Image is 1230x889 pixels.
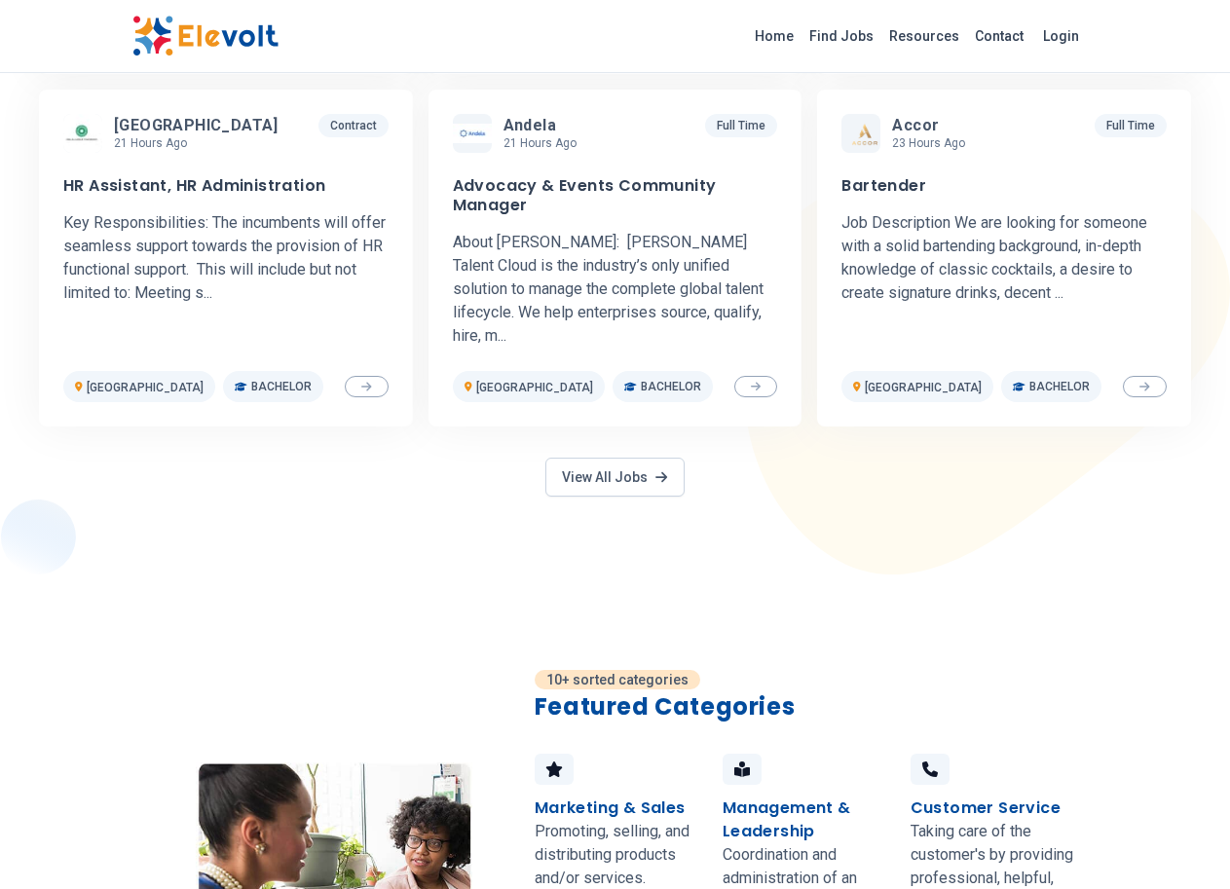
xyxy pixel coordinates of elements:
h4: Marketing & Sales [535,796,686,820]
h4: Management & Leadership [723,796,887,843]
p: Full Time [1095,114,1167,137]
h4: Customer Service [911,796,1061,820]
h3: Bartender [841,176,926,196]
a: Contact [967,20,1031,52]
a: Login [1031,17,1091,56]
span: Andela [503,116,556,135]
span: [GEOGRAPHIC_DATA] [114,116,279,135]
span: [GEOGRAPHIC_DATA] [476,381,593,394]
h3: HR Assistant, HR Administration [63,176,325,196]
p: 21 hours ago [503,135,577,151]
p: About [PERSON_NAME]: [PERSON_NAME] Talent Cloud is the industry’s only unified solution to manage... [453,231,778,348]
span: Bachelor [641,379,701,394]
a: Home [747,20,801,52]
span: Bachelor [1029,379,1090,394]
img: Elevolt [132,16,279,56]
a: AccorAccor23 hours agoFull TimeBartenderJob Description We are looking for someone with a solid b... [817,90,1191,426]
span: Bachelor [251,379,312,394]
img: Andela [453,124,492,144]
p: 10+ sorted categories [535,670,700,689]
h2: Featured Categories [535,691,1099,722]
span: [GEOGRAPHIC_DATA] [865,381,982,394]
p: Job Description We are looking for someone with a solid bartending background, in-depth knowledge... [841,211,1167,305]
img: Accor [841,122,880,146]
a: Aga khan University[GEOGRAPHIC_DATA]21 hours agoContractHR Assistant, HR AdministrationKey Respon... [39,90,413,426]
p: Key Responsibilities: The incumbents will offer seamless support towards the provision of HR func... [63,211,389,305]
a: View All Jobs [545,458,684,497]
img: Aga khan University [63,114,102,153]
p: 21 hours ago [114,135,286,151]
a: Resources [881,20,967,52]
p: Full Time [705,114,777,137]
span: Accor [892,116,939,135]
p: 23 hours ago [892,135,965,151]
h3: Advocacy & Events Community Manager [453,176,778,215]
a: Find Jobs [801,20,881,52]
span: [GEOGRAPHIC_DATA] [87,381,204,394]
p: Contract [318,114,389,137]
a: AndelaAndela21 hours agoFull TimeAdvocacy & Events Community ManagerAbout [PERSON_NAME]: [PERSON_... [429,90,802,426]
